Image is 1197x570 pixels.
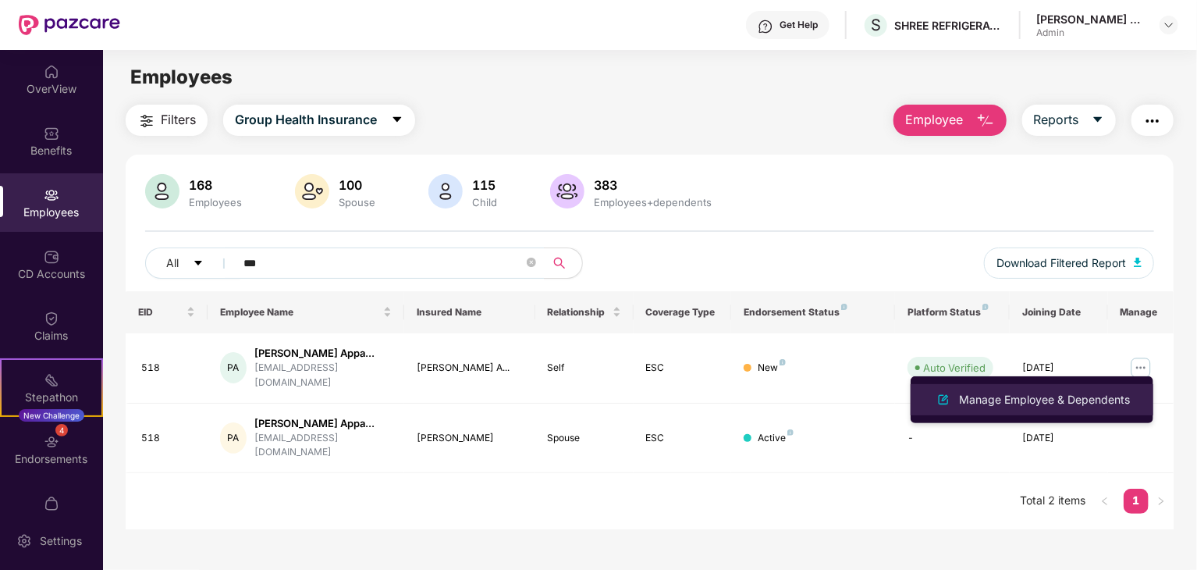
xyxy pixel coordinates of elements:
img: svg+xml;base64,PHN2ZyB4bWxucz0iaHR0cDovL3d3dy53My5vcmcvMjAwMC9zdmciIHdpZHRoPSI4IiBoZWlnaHQ9IjgiIH... [780,359,786,365]
td: - [895,404,1010,474]
a: 1 [1124,489,1149,512]
span: search [544,257,574,269]
div: 168 [186,177,245,193]
img: svg+xml;base64,PHN2ZyBpZD0iRW1wbG95ZWVzIiB4bWxucz0iaHR0cDovL3d3dy53My5vcmcvMjAwMC9zdmciIHdpZHRoPS... [44,187,59,203]
button: Reportscaret-down [1022,105,1116,136]
div: Manage Employee & Dependents [956,391,1133,408]
th: EID [126,291,208,333]
div: [EMAIL_ADDRESS][DOMAIN_NAME] [254,361,392,390]
button: search [544,248,583,279]
img: svg+xml;base64,PHN2ZyBpZD0iRHJvcGRvd24tMzJ4MzIiIHhtbG5zPSJodHRwOi8vd3d3LnczLm9yZy8yMDAwL3N2ZyIgd2... [1163,19,1175,31]
img: svg+xml;base64,PHN2ZyBpZD0iSGVscC0zMngzMiIgeG1sbnM9Imh0dHA6Ly93d3cudzMub3JnLzIwMDAvc3ZnIiB3aWR0aD... [758,19,773,34]
span: Relationship [548,306,609,319]
div: [PERSON_NAME] Kale [1036,12,1145,27]
button: Download Filtered Report [984,248,1154,279]
li: 1 [1124,489,1149,514]
img: svg+xml;base64,PHN2ZyB4bWxucz0iaHR0cDovL3d3dy53My5vcmcvMjAwMC9zdmciIHhtbG5zOnhsaW5rPSJodHRwOi8vd3... [295,174,329,208]
span: Group Health Insurance [235,110,377,130]
div: [EMAIL_ADDRESS][DOMAIN_NAME] [254,431,392,461]
div: [PERSON_NAME] A... [417,361,523,376]
span: Employee Name [220,306,380,319]
div: 115 [469,177,500,193]
li: Next Page [1149,489,1174,514]
img: manageButton [1128,355,1153,380]
span: S [871,16,881,34]
div: Admin [1036,27,1145,39]
button: Group Health Insurancecaret-down [223,105,415,136]
div: [DATE] [1022,361,1096,376]
img: svg+xml;base64,PHN2ZyB4bWxucz0iaHR0cDovL3d3dy53My5vcmcvMjAwMC9zdmciIHdpZHRoPSI4IiBoZWlnaHQ9IjgiIH... [841,304,847,310]
button: Employee [893,105,1007,136]
span: close-circle [527,258,536,267]
span: caret-down [391,113,403,127]
div: Get Help [780,19,818,31]
div: [PERSON_NAME] Appa... [254,346,392,361]
span: All [166,255,179,272]
li: Previous Page [1092,489,1117,514]
button: Allcaret-down [145,248,240,279]
div: 4 [55,424,68,436]
button: Filters [126,105,208,136]
img: svg+xml;base64,PHN2ZyBpZD0iSG9tZSIgeG1sbnM9Imh0dHA6Ly93d3cudzMub3JnLzIwMDAvc3ZnIiB3aWR0aD0iMjAiIG... [44,64,59,80]
img: svg+xml;base64,PHN2ZyBpZD0iRW5kb3JzZW1lbnRzIiB4bWxucz0iaHR0cDovL3d3dy53My5vcmcvMjAwMC9zdmciIHdpZH... [44,434,59,450]
div: Employees+dependents [591,196,715,208]
span: Filters [161,110,196,130]
button: left [1092,489,1117,514]
div: Child [469,196,500,208]
div: Settings [35,533,87,549]
div: Stepathon [2,390,101,405]
img: New Pazcare Logo [19,15,120,35]
th: Relationship [535,291,634,333]
img: svg+xml;base64,PHN2ZyB4bWxucz0iaHR0cDovL3d3dy53My5vcmcvMjAwMC9zdmciIHdpZHRoPSIyMSIgaGVpZ2h0PSIyMC... [44,372,59,388]
div: Spouse [548,431,621,446]
span: EID [138,306,183,319]
div: Platform Status [908,306,997,319]
div: Active [758,431,794,446]
th: Employee Name [208,291,404,333]
img: svg+xml;base64,PHN2ZyBpZD0iQmVuZWZpdHMiIHhtbG5zPSJodHRwOi8vd3d3LnczLm9yZy8yMDAwL3N2ZyIgd2lkdGg9Ij... [44,126,59,141]
div: 383 [591,177,715,193]
span: left [1100,497,1110,506]
div: 518 [141,361,195,376]
img: svg+xml;base64,PHN2ZyB4bWxucz0iaHR0cDovL3d3dy53My5vcmcvMjAwMC9zdmciIHdpZHRoPSIyNCIgaGVpZ2h0PSIyNC... [1143,112,1162,130]
button: right [1149,489,1174,514]
span: Reports [1034,110,1079,130]
div: ESC [646,431,719,446]
span: Employees [130,66,233,88]
div: 100 [336,177,378,193]
span: caret-down [193,258,204,270]
div: Endorsement Status [744,306,883,319]
div: SHREE REFRIGERATIONS LIMITED [894,18,1003,33]
img: svg+xml;base64,PHN2ZyB4bWxucz0iaHR0cDovL3d3dy53My5vcmcvMjAwMC9zdmciIHhtbG5zOnhsaW5rPSJodHRwOi8vd3... [976,112,995,130]
img: svg+xml;base64,PHN2ZyBpZD0iTXlfT3JkZXJzIiBkYXRhLW5hbWU9Ik15IE9yZGVycyIgeG1sbnM9Imh0dHA6Ly93d3cudz... [44,496,59,511]
div: New Challenge [19,409,84,422]
div: New [758,361,786,376]
li: Total 2 items [1021,489,1086,514]
div: Auto Verified [923,360,986,376]
div: Spouse [336,196,378,208]
span: Employee [905,110,964,130]
span: caret-down [1092,113,1104,127]
th: Joining Date [1010,291,1108,333]
span: close-circle [527,256,536,271]
th: Manage [1108,291,1174,333]
img: svg+xml;base64,PHN2ZyBpZD0iQ0RfQWNjb3VudHMiIGRhdGEtbmFtZT0iQ0QgQWNjb3VudHMiIHhtbG5zPSJodHRwOi8vd3... [44,249,59,265]
div: [DATE] [1022,431,1096,446]
div: ESC [646,361,719,376]
th: Insured Name [404,291,535,333]
div: PA [220,352,247,383]
img: svg+xml;base64,PHN2ZyB4bWxucz0iaHR0cDovL3d3dy53My5vcmcvMjAwMC9zdmciIHhtbG5zOnhsaW5rPSJodHRwOi8vd3... [428,174,463,208]
img: svg+xml;base64,PHN2ZyB4bWxucz0iaHR0cDovL3d3dy53My5vcmcvMjAwMC9zdmciIHdpZHRoPSI4IiBoZWlnaHQ9IjgiIH... [787,429,794,436]
div: Self [548,361,621,376]
img: svg+xml;base64,PHN2ZyB4bWxucz0iaHR0cDovL3d3dy53My5vcmcvMjAwMC9zdmciIHhtbG5zOnhsaW5rPSJodHRwOi8vd3... [934,390,953,409]
span: Download Filtered Report [996,255,1126,272]
img: svg+xml;base64,PHN2ZyB4bWxucz0iaHR0cDovL3d3dy53My5vcmcvMjAwMC9zdmciIHhtbG5zOnhsaW5rPSJodHRwOi8vd3... [550,174,584,208]
img: svg+xml;base64,PHN2ZyB4bWxucz0iaHR0cDovL3d3dy53My5vcmcvMjAwMC9zdmciIHhtbG5zOnhsaW5rPSJodHRwOi8vd3... [145,174,179,208]
div: [PERSON_NAME] Appa... [254,416,392,431]
div: Employees [186,196,245,208]
img: svg+xml;base64,PHN2ZyB4bWxucz0iaHR0cDovL3d3dy53My5vcmcvMjAwMC9zdmciIHdpZHRoPSI4IiBoZWlnaHQ9IjgiIH... [982,304,989,310]
img: svg+xml;base64,PHN2ZyB4bWxucz0iaHR0cDovL3d3dy53My5vcmcvMjAwMC9zdmciIHdpZHRoPSIyNCIgaGVpZ2h0PSIyNC... [137,112,156,130]
th: Coverage Type [634,291,732,333]
img: svg+xml;base64,PHN2ZyBpZD0iQ2xhaW0iIHhtbG5zPSJodHRwOi8vd3d3LnczLm9yZy8yMDAwL3N2ZyIgd2lkdGg9IjIwIi... [44,311,59,326]
div: [PERSON_NAME] [417,431,523,446]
